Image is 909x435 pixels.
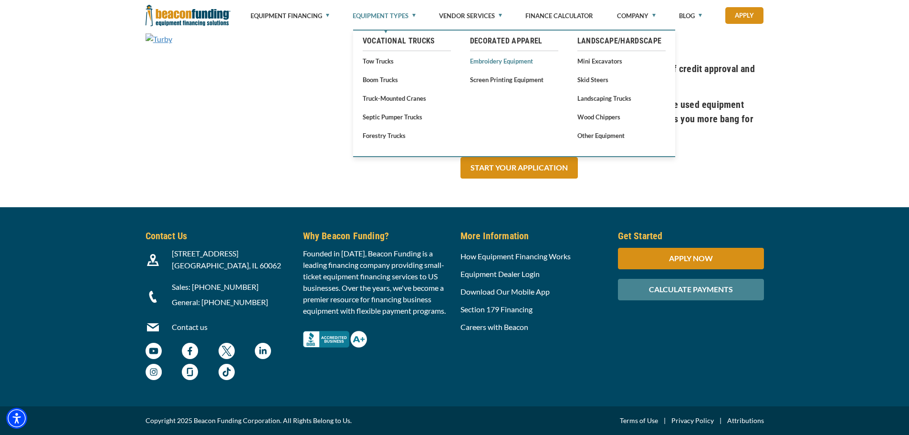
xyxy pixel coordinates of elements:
[146,343,162,359] img: Beacon Funding YouTube Channel
[172,249,281,270] span: [STREET_ADDRESS] [GEOGRAPHIC_DATA], IL 60062
[460,305,533,314] a: Section 179 Financing
[182,364,198,380] img: Beacon Funding Glassdoor
[219,364,235,380] img: Beacon Funding TikTok
[146,33,172,42] a: Turby
[577,111,666,123] a: Wood Chippers
[303,329,367,338] a: Better Business Bureau Complaint Free A+ Rating - open in a new tab
[577,55,666,67] a: Mini Excavators
[363,55,451,67] a: Tow Trucks
[577,92,666,104] a: Landscaping Trucks
[460,287,550,296] a: Download Our Mobile App
[219,343,235,359] img: Beacon Funding twitter
[255,343,271,359] img: Beacon Funding LinkedIn
[620,415,658,426] a: Terms of Use
[714,415,727,426] span: |
[618,279,764,300] div: CALCULATE PAYMENTS
[460,229,606,243] h5: More Information
[182,343,198,359] img: Beacon Funding Facebook
[363,111,451,123] a: Septic Pumper Trucks
[172,297,292,308] p: General: [PHONE_NUMBER]
[618,229,764,243] h5: Get Started
[6,408,27,429] div: Accessibility Menu
[303,248,449,317] p: Founded in [DATE], Beacon Funding is a leading financing company providing small-ticket equipment...
[172,281,292,293] p: Sales: [PHONE_NUMBER]
[470,74,558,85] a: Screen Printing Equipment
[671,415,714,426] a: Privacy Policy
[172,322,208,331] a: Contact us
[658,415,671,426] span: |
[146,415,352,426] span: Copyright 2025 Beacon Funding Corporation. All Rights Belong to Us.
[618,248,764,269] div: APPLY NOW
[303,331,367,348] img: Better Business Bureau Complaint Free A+ Rating
[146,369,162,378] a: Beacon Funding Instagram - open in a new tab
[460,157,578,179] a: START YOUR APPLICATION
[182,369,198,378] a: Beacon Funding Glassdoor - open in a new tab
[470,35,558,47] a: Decorated Apparel
[577,129,666,141] a: Other Equipment
[363,74,451,85] a: Boom Trucks
[147,254,159,266] img: Beacon Funding location
[146,229,292,243] h5: Contact Us
[147,291,159,303] img: Beacon Funding Phone
[146,364,162,380] img: Beacon Funding Instagram
[363,35,451,47] a: Vocational Trucks
[618,254,764,263] a: APPLY NOW
[219,348,235,357] a: Beacon Funding twitter - open in a new tab
[146,33,172,45] img: Turby
[577,35,666,47] a: Landscape/Hardscape
[219,369,235,378] a: Beacon Funding TikTok - open in a new tab
[147,321,159,333] img: Beacon Funding Email Contact Icon
[727,415,764,426] a: Attributions
[618,285,764,294] a: CALCULATE PAYMENTS
[460,322,528,331] a: Careers with Beacon
[363,92,451,104] a: Truck-Mounted Cranes
[363,129,451,141] a: Forestry Trucks
[725,7,763,24] a: Apply
[303,229,449,243] h5: Why Beacon Funding?
[146,348,162,357] a: Beacon Funding YouTube Channel - open in a new tab
[255,348,271,357] a: Beacon Funding LinkedIn - open in a new tab
[460,269,540,278] a: Equipment Dealer Login
[460,252,571,261] a: How Equipment Financing Works
[470,55,558,67] a: Embroidery Equipment
[577,74,666,85] a: Skid Steers
[182,348,198,357] a: Beacon Funding Facebook - open in a new tab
